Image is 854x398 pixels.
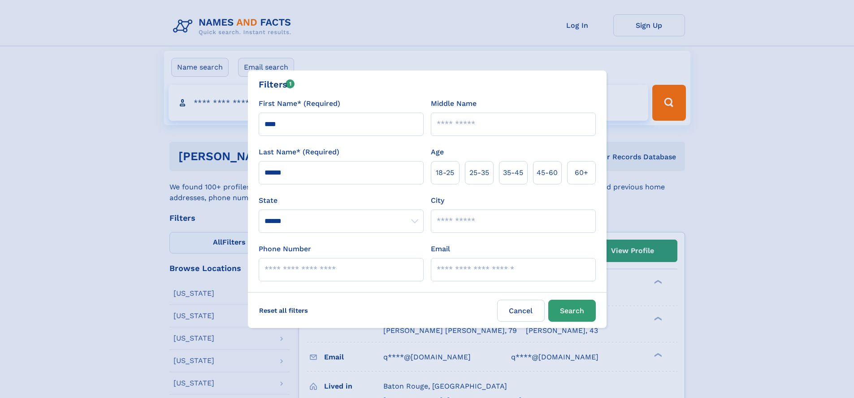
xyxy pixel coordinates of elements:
[259,147,339,157] label: Last Name* (Required)
[575,167,588,178] span: 60+
[436,167,454,178] span: 18‑25
[537,167,558,178] span: 45‑60
[431,244,450,254] label: Email
[259,98,340,109] label: First Name* (Required)
[548,300,596,322] button: Search
[469,167,489,178] span: 25‑35
[431,98,477,109] label: Middle Name
[497,300,545,322] label: Cancel
[431,147,444,157] label: Age
[253,300,314,321] label: Reset all filters
[259,195,424,206] label: State
[259,78,295,91] div: Filters
[259,244,311,254] label: Phone Number
[503,167,523,178] span: 35‑45
[431,195,444,206] label: City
